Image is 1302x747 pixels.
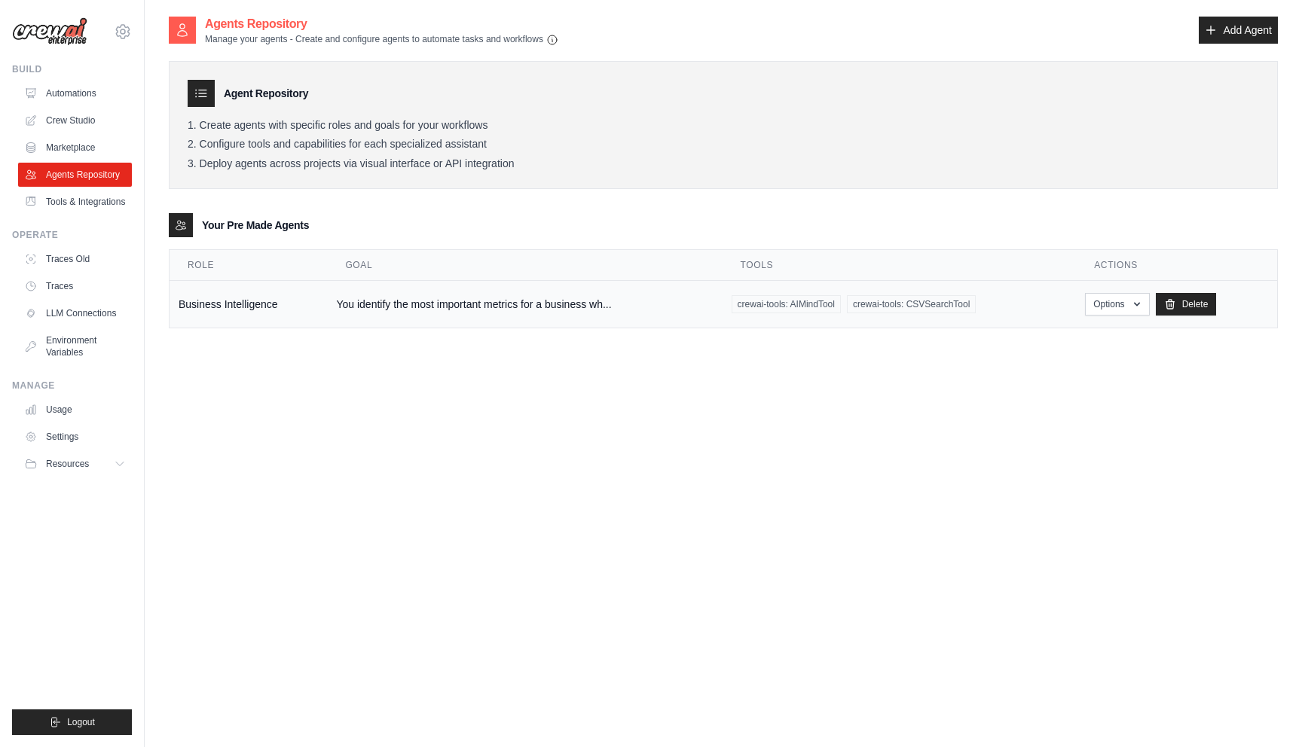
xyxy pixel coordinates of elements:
[18,190,132,214] a: Tools & Integrations
[18,247,132,271] a: Traces Old
[170,281,327,328] td: Business Intelligence
[205,33,558,46] p: Manage your agents - Create and configure agents to automate tasks and workflows
[12,229,132,241] div: Operate
[18,425,132,449] a: Settings
[327,281,722,328] td: You identify the most important metrics for a business wh...
[18,163,132,187] a: Agents Repository
[188,119,1259,133] li: Create agents with specific roles and goals for your workflows
[67,716,95,728] span: Logout
[1199,17,1278,44] a: Add Agent
[12,63,132,75] div: Build
[1085,293,1149,316] button: Options
[18,301,132,325] a: LLM Connections
[170,250,327,281] th: Role
[18,136,132,160] a: Marketplace
[12,709,132,735] button: Logout
[224,86,308,101] h3: Agent Repository
[202,218,309,233] h3: Your Pre Made Agents
[46,458,89,470] span: Resources
[18,81,132,105] a: Automations
[1156,293,1217,316] a: Delete
[18,452,132,476] button: Resources
[188,157,1259,171] li: Deploy agents across projects via visual interface or API integration
[188,138,1259,151] li: Configure tools and capabilities for each specialized assistant
[12,17,87,46] img: Logo
[18,398,132,422] a: Usage
[205,15,558,33] h2: Agents Repository
[18,108,132,133] a: Crew Studio
[12,380,132,392] div: Manage
[327,250,722,281] th: Goal
[723,250,1077,281] th: Tools
[847,295,976,313] span: crewai-tools: CSVSearchTool
[732,295,841,313] span: crewai-tools: AIMindTool
[18,328,132,364] a: Environment Variables
[18,274,132,298] a: Traces
[1076,250,1277,281] th: Actions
